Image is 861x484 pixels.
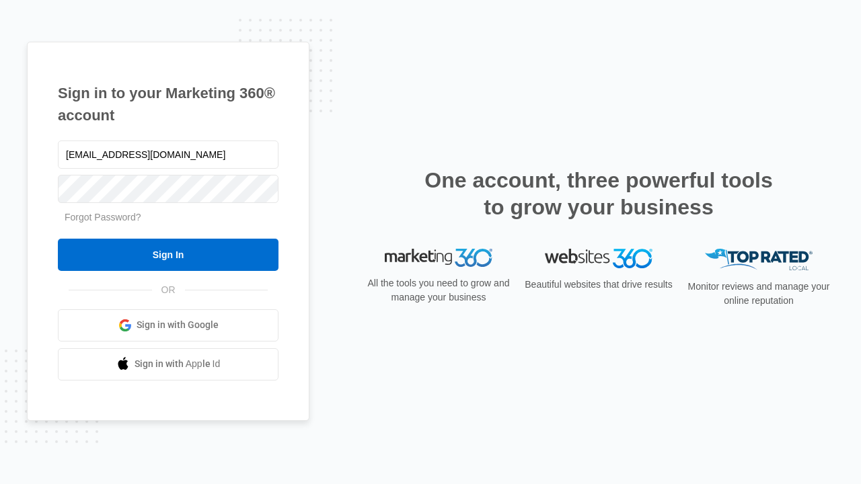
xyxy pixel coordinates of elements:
[58,348,278,380] a: Sign in with Apple Id
[58,140,278,169] input: Email
[58,239,278,271] input: Sign In
[683,280,834,308] p: Monitor reviews and manage your online reputation
[705,249,813,271] img: Top Rated Local
[137,318,219,332] span: Sign in with Google
[420,167,777,220] h2: One account, three powerful tools to grow your business
[523,278,674,292] p: Beautiful websites that drive results
[58,82,278,126] h1: Sign in to your Marketing 360® account
[135,357,221,371] span: Sign in with Apple Id
[545,249,652,268] img: Websites 360
[152,283,185,297] span: OR
[385,249,492,268] img: Marketing 360
[58,309,278,341] a: Sign in with Google
[363,276,514,305] p: All the tools you need to grow and manage your business
[65,212,141,223] a: Forgot Password?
